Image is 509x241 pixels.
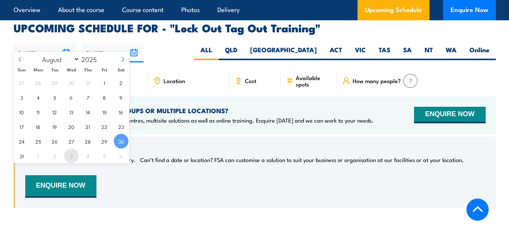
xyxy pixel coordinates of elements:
span: August 25, 2025 [31,134,46,149]
span: Wed [63,67,79,72]
span: August 26, 2025 [47,134,62,149]
span: August 4, 2025 [31,90,46,105]
span: Location [164,77,185,84]
span: August 6, 2025 [64,90,79,105]
input: Year [79,55,104,64]
span: August 17, 2025 [14,119,29,134]
select: Month [38,54,79,64]
span: August 13, 2025 [64,105,79,119]
span: September 5, 2025 [97,149,112,163]
span: July 28, 2025 [31,75,46,90]
span: Mon [30,67,46,72]
label: VIC [349,45,372,60]
span: August 15, 2025 [97,105,112,119]
span: August 7, 2025 [81,90,95,105]
span: August 14, 2025 [81,105,95,119]
span: August 16, 2025 [114,105,128,119]
span: August 8, 2025 [97,90,112,105]
span: August 5, 2025 [47,90,62,105]
span: August 2, 2025 [114,75,128,90]
span: Available spots [296,74,332,87]
label: TAS [372,45,397,60]
span: August 20, 2025 [64,119,79,134]
label: SA [397,45,418,60]
span: August 1, 2025 [97,75,112,90]
label: ACT [323,45,349,60]
span: August 29, 2025 [97,134,112,149]
span: Sat [113,67,129,72]
span: August 9, 2025 [114,90,128,105]
span: Cost [245,77,256,84]
span: Sun [14,67,30,72]
input: From date [14,43,76,62]
h2: UPCOMING SCHEDULE FOR - "Lock Out Tag Out Training" [14,23,496,32]
span: September 2, 2025 [47,149,62,163]
span: July 27, 2025 [14,75,29,90]
label: WA [439,45,463,60]
span: August 24, 2025 [14,134,29,149]
span: September 3, 2025 [64,149,79,163]
span: September 6, 2025 [114,149,128,163]
p: We offer onsite training, training at our centres, multisite solutions as well as online training... [25,117,373,124]
span: How many people? [353,77,401,84]
span: August 18, 2025 [31,119,46,134]
span: August 12, 2025 [47,105,62,119]
label: [GEOGRAPHIC_DATA] [244,45,323,60]
label: Online [463,45,496,60]
span: August 3, 2025 [14,90,29,105]
span: August 23, 2025 [114,119,128,134]
span: Thu [79,67,96,72]
label: NT [418,45,439,60]
h4: NEED TRAINING FOR LARGER GROUPS OR MULTIPLE LOCATIONS? [25,106,373,115]
input: To date [81,43,144,62]
span: September 4, 2025 [81,149,95,163]
p: Can’t find a date or location? FSA can customise a solution to suit your business or organisation... [140,156,464,164]
button: ENQUIRE NOW [414,107,485,123]
span: August 10, 2025 [14,105,29,119]
span: July 31, 2025 [81,75,95,90]
span: August 28, 2025 [81,134,95,149]
button: ENQUIRE NOW [25,175,96,198]
span: August 22, 2025 [97,119,112,134]
span: August 31, 2025 [14,149,29,163]
span: September 1, 2025 [31,149,46,163]
span: August 30, 2025 [114,134,128,149]
span: August 27, 2025 [64,134,79,149]
span: July 29, 2025 [47,75,62,90]
span: Fri [96,67,113,72]
span: August 21, 2025 [81,119,95,134]
span: August 19, 2025 [47,119,62,134]
span: July 30, 2025 [64,75,79,90]
label: ALL [194,45,219,60]
span: August 11, 2025 [31,105,46,119]
label: QLD [219,45,244,60]
span: Tue [46,67,63,72]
